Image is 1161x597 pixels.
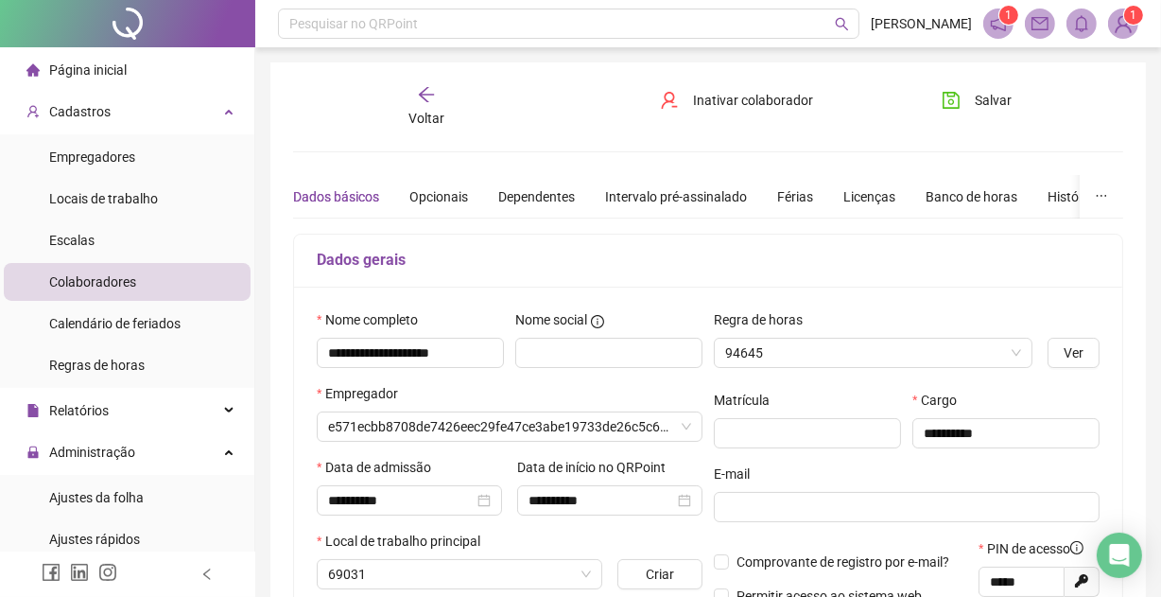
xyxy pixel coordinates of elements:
span: Relatórios [49,403,109,418]
span: user-add [26,105,40,118]
span: search [835,17,849,31]
span: Locais de trabalho [49,191,158,206]
span: bell [1073,15,1090,32]
label: Data de admissão [317,457,443,478]
span: lock [26,446,40,459]
div: Histórico [1048,186,1100,207]
h5: Dados gerais [317,249,1100,272]
span: Empregadores [49,149,135,165]
div: Licenças [843,186,895,207]
span: facebook [42,563,61,582]
span: Ajustes da folha [49,490,144,505]
span: save [942,91,961,110]
span: mail [1031,15,1048,32]
button: Ver [1048,338,1100,368]
span: Comprovante de registro por e-mail? [736,554,949,570]
span: PIN de acesso [987,538,1083,559]
div: Férias [777,186,813,207]
label: Cargo [912,390,969,411]
span: file [26,404,40,417]
label: Matrícula [714,390,782,411]
span: 1 [1131,9,1137,22]
label: Regra de horas [714,309,815,330]
span: info-circle [1070,541,1083,554]
label: Local de trabalho principal [317,531,493,552]
span: home [26,63,40,77]
span: Voltar [408,111,444,126]
span: Escalas [49,233,95,248]
span: e571ecbb8708de7426eec29fe47ce3abe19733de26c5c6254ae0466df048e701 [328,413,691,441]
span: Criar [646,564,674,585]
span: 94645 [725,339,1021,367]
span: Inativar colaborador [694,90,814,111]
span: notification [990,15,1007,32]
img: 94659 [1109,9,1137,38]
span: info-circle [591,315,604,328]
span: Ajustes rápidos [49,532,140,547]
span: Ver [1064,342,1083,363]
span: ellipsis [1095,189,1108,202]
div: Opcionais [409,186,468,207]
sup: Atualize o seu contato no menu Meus Dados [1124,6,1143,25]
span: 1 [1006,9,1013,22]
span: 69031 [328,560,591,588]
label: Data de início no QRPoint [517,457,678,478]
label: E-mail [714,464,762,484]
div: Open Intercom Messenger [1097,533,1142,578]
span: Colaboradores [49,274,136,290]
span: linkedin [70,563,89,582]
button: ellipsis [1080,175,1123,219]
sup: 1 [999,6,1018,25]
span: [PERSON_NAME] [871,13,972,34]
span: Nome social [515,309,587,330]
div: Intervalo pré-assinalado [605,186,747,207]
span: Regras de horas [49,358,145,373]
span: Cadastros [49,104,111,119]
span: instagram [98,563,117,582]
div: Dados básicos [293,186,379,207]
span: Administração [49,445,135,460]
button: Inativar colaborador [646,85,828,115]
label: Empregador [317,383,410,404]
div: Dependentes [498,186,575,207]
div: Banco de horas [926,186,1017,207]
label: Nome completo [317,309,430,330]
span: left [200,568,214,581]
button: Criar [617,559,702,589]
button: Salvar [927,85,1027,115]
span: arrow-left [417,85,436,104]
span: Calendário de feriados [49,316,181,331]
span: Página inicial [49,62,127,78]
span: Salvar [976,90,1013,111]
span: user-delete [660,91,679,110]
